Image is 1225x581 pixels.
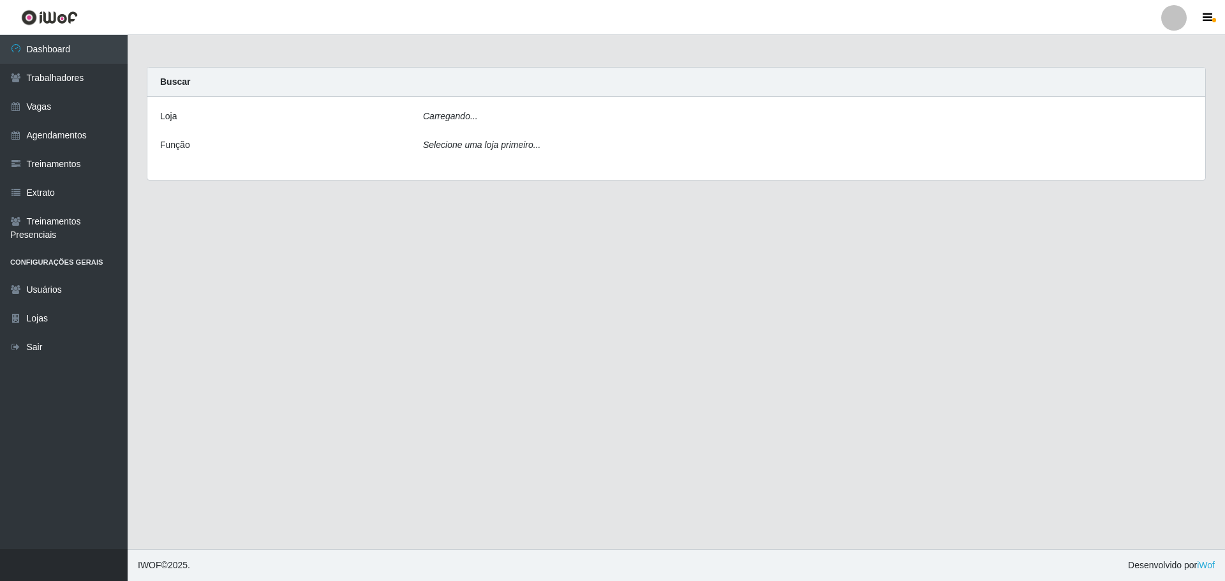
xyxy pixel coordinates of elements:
[1128,559,1215,572] span: Desenvolvido por
[423,140,540,150] i: Selecione uma loja primeiro...
[138,560,161,570] span: IWOF
[1197,560,1215,570] a: iWof
[138,559,190,572] span: © 2025 .
[160,138,190,152] label: Função
[160,77,190,87] strong: Buscar
[21,10,78,26] img: CoreUI Logo
[160,110,177,123] label: Loja
[423,111,478,121] i: Carregando...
